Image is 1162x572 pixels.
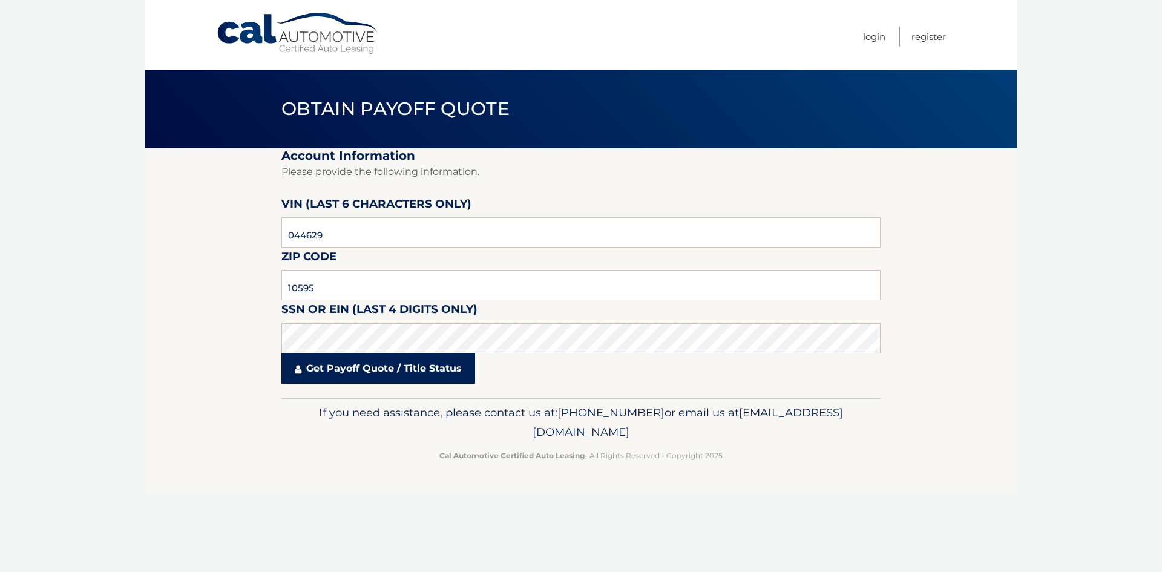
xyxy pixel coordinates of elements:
p: Please provide the following information. [281,163,881,180]
label: Zip Code [281,248,336,270]
p: If you need assistance, please contact us at: or email us at [289,403,873,442]
span: [PHONE_NUMBER] [557,406,665,419]
a: Get Payoff Quote / Title Status [281,353,475,384]
a: Register [911,27,946,47]
strong: Cal Automotive Certified Auto Leasing [439,451,585,460]
a: Cal Automotive [216,12,379,55]
label: VIN (last 6 characters only) [281,195,471,217]
a: Login [863,27,885,47]
p: - All Rights Reserved - Copyright 2025 [289,449,873,462]
span: Obtain Payoff Quote [281,97,510,120]
label: SSN or EIN (last 4 digits only) [281,300,478,323]
h2: Account Information [281,148,881,163]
